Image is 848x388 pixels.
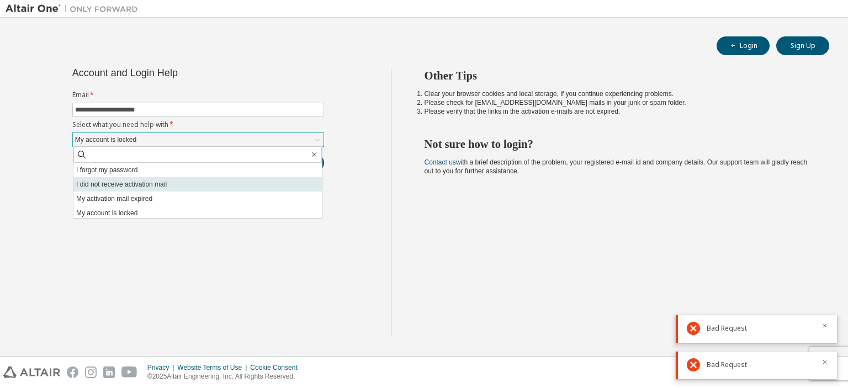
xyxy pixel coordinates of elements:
[707,324,747,333] span: Bad Request
[72,91,324,99] label: Email
[73,163,322,177] li: I forgot my password
[425,158,456,166] a: Contact us
[425,98,810,107] li: Please check for [EMAIL_ADDRESS][DOMAIN_NAME] mails in your junk or spam folder.
[250,363,304,372] div: Cookie Consent
[121,366,137,378] img: youtube.svg
[73,133,324,146] div: My account is locked
[147,372,304,381] p: © 2025 Altair Engineering, Inc. All Rights Reserved.
[147,363,177,372] div: Privacy
[425,158,808,175] span: with a brief description of the problem, your registered e-mail id and company details. Our suppo...
[72,120,324,129] label: Select what you need help with
[425,137,810,151] h2: Not sure how to login?
[425,89,810,98] li: Clear your browser cookies and local storage, if you continue experiencing problems.
[103,366,115,378] img: linkedin.svg
[776,36,829,55] button: Sign Up
[707,360,747,369] span: Bad Request
[425,107,810,116] li: Please verify that the links in the activation e-mails are not expired.
[425,68,810,83] h2: Other Tips
[6,3,144,14] img: Altair One
[717,36,770,55] button: Login
[177,363,250,372] div: Website Terms of Use
[85,366,97,378] img: instagram.svg
[3,366,60,378] img: altair_logo.svg
[73,134,138,146] div: My account is locked
[67,366,78,378] img: facebook.svg
[72,68,274,77] div: Account and Login Help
